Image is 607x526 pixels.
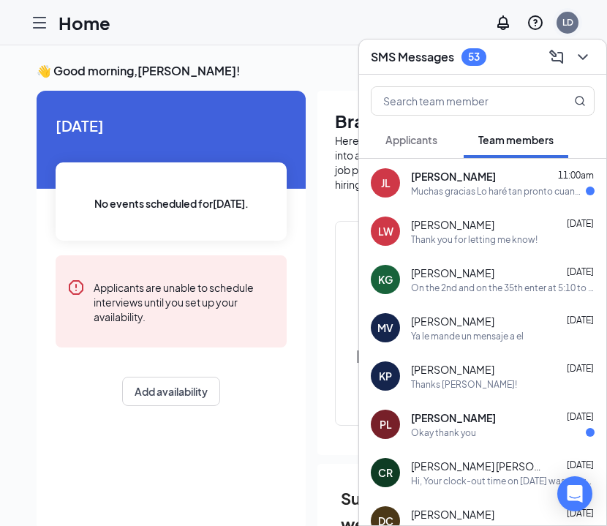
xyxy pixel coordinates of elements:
h3: 👋 Good morning, [PERSON_NAME] ! [37,63,570,79]
svg: Notifications [494,14,512,31]
h3: SMS Messages [371,49,454,65]
span: Team members [478,133,554,146]
div: Muchas gracias Lo haré tan pronto cuando salgo de mi horario laboral. [411,185,586,198]
button: Add availability [122,377,220,406]
span: [PERSON_NAME] [411,217,494,232]
span: [PERSON_NAME] [411,362,494,377]
div: CR [378,465,393,480]
span: [PERSON_NAME] [411,410,496,425]
span: [PERSON_NAME] [PERSON_NAME] [411,459,543,473]
div: Thank you for letting me know! [411,233,538,246]
span: [DATE] [567,266,594,277]
div: KG [378,272,393,287]
div: On the 2nd and on the 35th enter at 5:10 to 3:00 [411,282,595,294]
svg: ChevronDown [574,48,592,66]
div: PL [380,417,392,432]
div: Hi, Your clock-out time on [DATE] was not recorded. Based on your schedule, we noted 10:30 pm as ... [411,475,595,487]
svg: MagnifyingGlass [574,95,586,107]
h2: [DEMOGRAPHIC_DATA]-fil-A [336,345,539,382]
span: No events scheduled for [DATE] . [94,195,249,211]
svg: QuestionInfo [527,14,544,31]
span: [DATE] [567,218,594,229]
span: [DATE] [567,508,594,519]
h1: Brand [335,108,553,133]
span: [DATE] [567,363,594,374]
span: [PERSON_NAME] [411,266,494,280]
div: KP [379,369,392,383]
span: [DATE] [567,411,594,422]
div: MV [377,320,393,335]
svg: Error [67,279,85,296]
span: Applicants [385,133,437,146]
input: Search team member [372,87,545,115]
div: JL [381,176,391,190]
span: [PERSON_NAME] [411,507,494,522]
button: ChevronDown [571,45,595,69]
div: Thanks [PERSON_NAME]! [411,378,517,391]
div: Open Intercom Messenger [557,476,592,511]
span: [PERSON_NAME] [411,314,494,328]
button: ComposeMessage [545,45,568,69]
div: LD [562,16,573,29]
div: Ya le mande un mensaje a el [411,330,524,342]
div: Okay thank you [411,427,476,439]
span: [DATE] [567,459,594,470]
span: [DATE] [56,114,287,137]
svg: Hamburger [31,14,48,31]
span: 11:00am [558,170,594,181]
svg: ComposeMessage [548,48,565,66]
div: 53 [468,50,480,63]
h1: Home [59,10,110,35]
span: [DATE] [567,315,594,326]
div: Here are the brands under this account. Click into a brand to see your locations, managers, job p... [335,133,553,192]
div: Applicants are unable to schedule interviews until you set up your availability. [94,279,275,324]
div: LW [378,224,393,238]
span: [PERSON_NAME] [411,169,496,184]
